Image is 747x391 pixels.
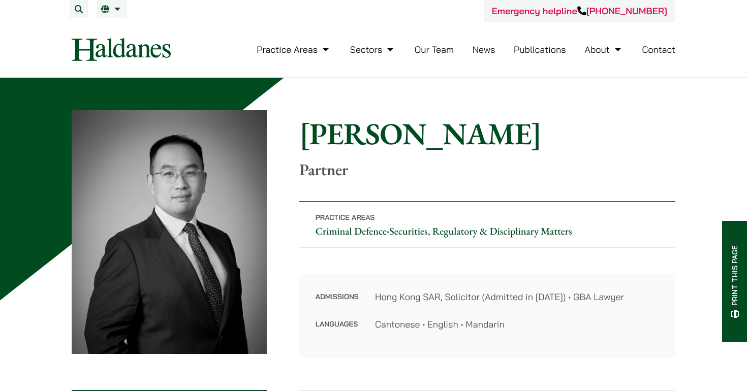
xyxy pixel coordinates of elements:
[415,44,454,55] a: Our Team
[72,38,171,61] img: Logo of Haldanes
[299,115,675,152] h1: [PERSON_NAME]
[642,44,675,55] a: Contact
[316,213,375,222] span: Practice Areas
[299,160,675,179] p: Partner
[101,5,123,13] a: EN
[350,44,396,55] a: Sectors
[257,44,331,55] a: Practice Areas
[473,44,495,55] a: News
[584,44,623,55] a: About
[316,317,359,331] dt: Languages
[316,224,387,238] a: Criminal Defence
[492,5,667,17] a: Emergency helpline[PHONE_NUMBER]
[375,290,659,304] dd: Hong Kong SAR, Solicitor (Admitted in [DATE]) • GBA Lawyer
[316,290,359,317] dt: Admissions
[514,44,566,55] a: Publications
[299,201,675,247] p: •
[389,224,572,238] a: Securities, Regulatory & Disciplinary Matters
[375,317,659,331] dd: Cantonese • English • Mandarin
